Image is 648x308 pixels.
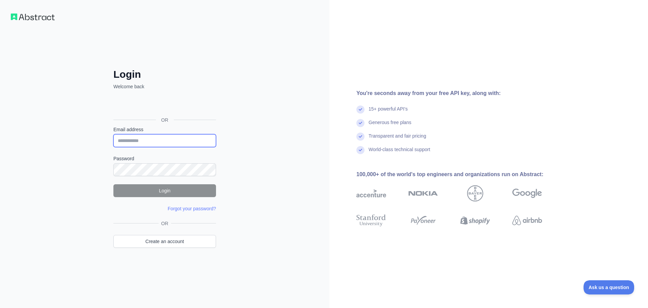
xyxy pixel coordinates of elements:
[356,119,364,127] img: check mark
[408,185,438,202] img: nokia
[168,206,216,211] a: Forgot your password?
[512,213,542,228] img: airbnb
[356,185,386,202] img: accenture
[369,146,430,160] div: World-class technical support
[113,83,216,90] p: Welcome back
[113,235,216,248] a: Create an account
[113,126,216,133] label: Email address
[408,213,438,228] img: payoneer
[467,185,483,202] img: bayer
[356,133,364,141] img: check mark
[356,89,564,97] div: You're seconds away from your free API key, along with:
[156,117,174,123] span: OR
[159,220,171,227] span: OR
[356,170,564,179] div: 100,000+ of the world's top engineers and organizations run on Abstract:
[113,184,216,197] button: Login
[356,146,364,154] img: check mark
[369,133,426,146] div: Transparent and fair pricing
[113,68,216,80] h2: Login
[356,105,364,114] img: check mark
[11,14,55,20] img: Workflow
[113,155,216,162] label: Password
[584,280,634,294] iframe: Toggle Customer Support
[110,97,218,112] iframe: כפתור לכניסה באמצעות חשבון Google
[512,185,542,202] img: google
[356,213,386,228] img: stanford university
[369,119,411,133] div: Generous free plans
[369,105,408,119] div: 15+ powerful API's
[460,213,490,228] img: shopify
